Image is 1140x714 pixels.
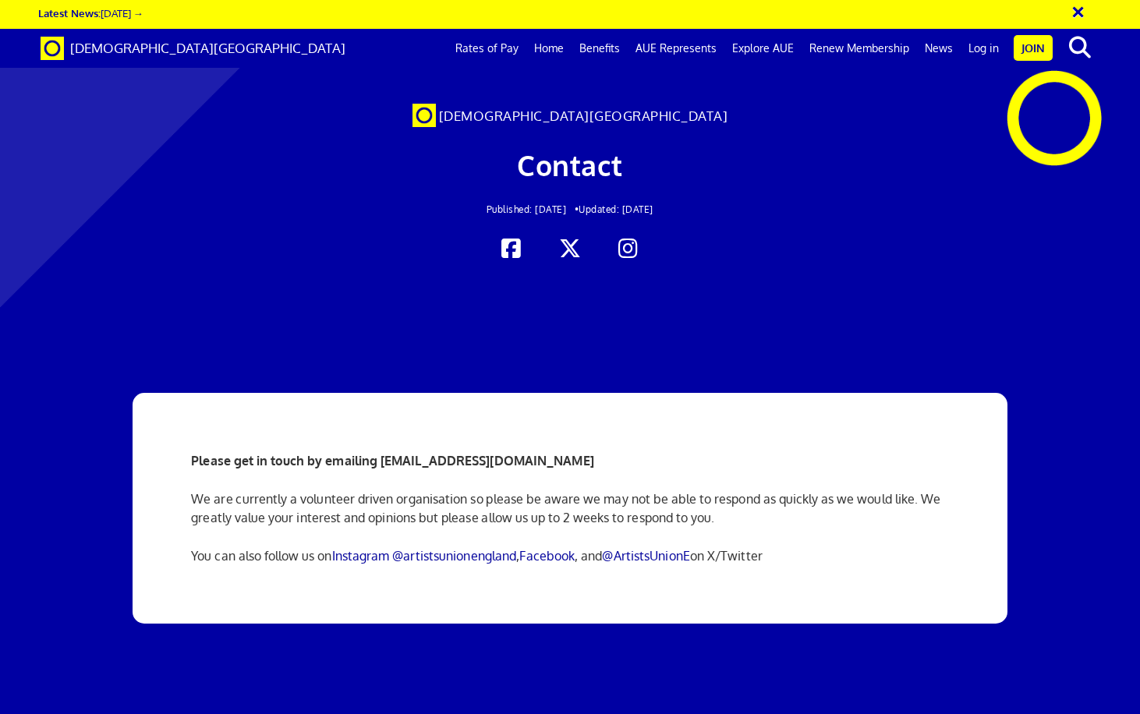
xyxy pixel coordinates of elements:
[332,548,517,564] a: Instagram @artistsunionengland
[191,453,594,468] strong: Please get in touch by emailing [EMAIL_ADDRESS][DOMAIN_NAME]
[191,490,948,527] p: We are currently a volunteer driven organisation so please be aware we may not be able to respond...
[628,29,724,68] a: AUE Represents
[487,203,579,215] span: Published: [DATE] •
[38,6,143,19] a: Latest News:[DATE] →
[448,29,526,68] a: Rates of Pay
[519,548,575,564] a: Facebook
[724,29,802,68] a: Explore AUE
[517,147,623,182] span: Contact
[572,29,628,68] a: Benefits
[1056,31,1103,64] button: search
[29,29,357,68] a: Brand [DEMOGRAPHIC_DATA][GEOGRAPHIC_DATA]
[802,29,917,68] a: Renew Membership
[70,40,345,56] span: [DEMOGRAPHIC_DATA][GEOGRAPHIC_DATA]
[526,29,572,68] a: Home
[1014,35,1053,61] a: Join
[917,29,961,68] a: News
[961,29,1007,68] a: Log in
[221,204,919,214] h2: Updated: [DATE]
[602,548,689,564] a: @ArtistsUnionE
[191,546,948,565] p: You can also follow us on , , and on X/Twitter
[38,6,101,19] strong: Latest News:
[439,108,728,124] span: [DEMOGRAPHIC_DATA][GEOGRAPHIC_DATA]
